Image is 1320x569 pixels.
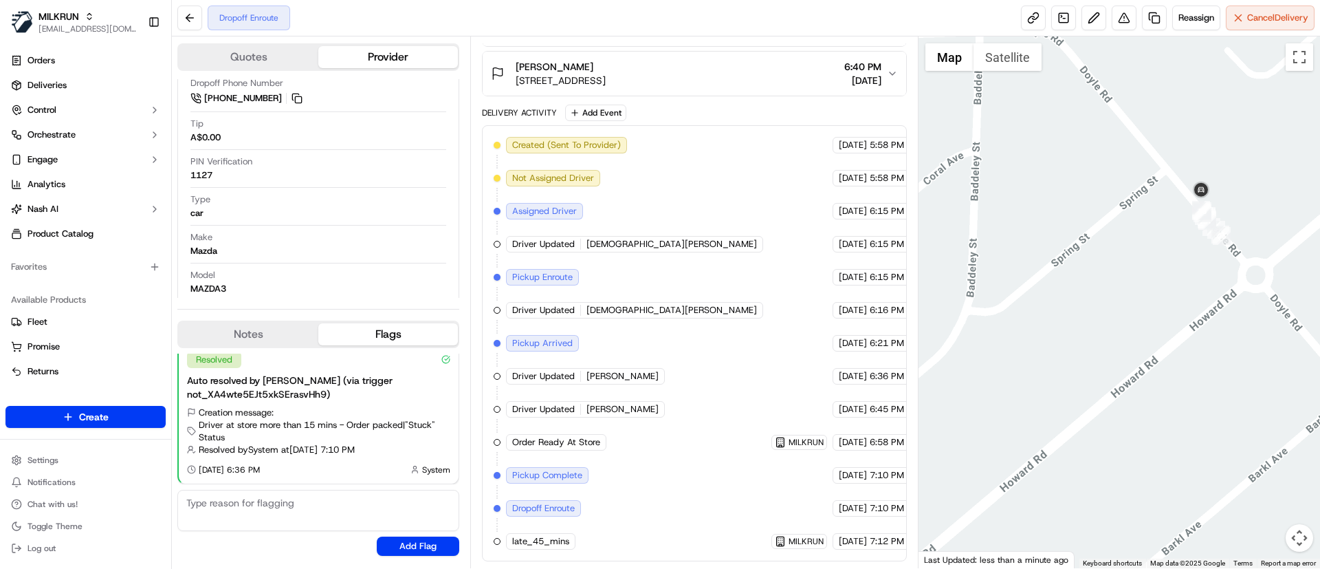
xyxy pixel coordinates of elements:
button: Orchestrate [5,124,166,146]
span: Create [79,410,109,424]
span: Log out [27,543,56,554]
span: Assigned Driver [512,205,577,217]
a: Deliveries [5,74,166,96]
span: [DATE] [839,469,867,482]
div: 22 [1202,218,1220,236]
span: 5:58 PM AEST [870,172,928,184]
span: Driver Updated [512,238,575,250]
span: Driver Updated [512,370,575,383]
span: [DATE] 6:36 PM [199,464,260,475]
div: 24 [1211,226,1229,244]
button: Engage [5,149,166,171]
div: A$0.00 [190,131,221,144]
div: 1127 [190,169,212,182]
span: 7:10 PM AEST [870,469,928,482]
button: Promise [5,336,166,358]
span: 6:15 PM AEST [870,238,928,250]
div: Mazda [190,245,217,257]
div: 34 [1192,202,1210,220]
span: Control [27,104,56,116]
div: 27 [1198,207,1215,225]
a: [PHONE_NUMBER] [190,91,305,106]
div: 33 [1193,204,1211,222]
div: Favorites [5,256,166,278]
span: MILKRUN [789,536,824,547]
span: Tip [190,118,203,130]
div: 35 [1193,202,1211,220]
span: late_45_mins [512,535,569,548]
span: [STREET_ADDRESS] [516,74,606,87]
div: 25 [1213,227,1231,245]
span: [DATE] [839,139,867,151]
button: Nash AI [5,198,166,220]
button: Settings [5,451,166,470]
span: Pickup Enroute [512,271,573,283]
div: Resolved [187,352,241,368]
button: Reassign [1172,6,1220,30]
span: at [DATE] 7:10 PM [281,444,355,456]
span: PIN Verification [190,155,252,168]
button: MILKRUNMILKRUN[EMAIL_ADDRESS][DOMAIN_NAME] [5,6,142,39]
div: Available Products [5,289,166,311]
span: Nash AI [27,203,58,215]
div: 29 [1195,207,1213,225]
span: Creation message: [199,407,274,419]
span: [DATE] [839,337,867,350]
span: Analytics [27,178,65,191]
button: Toggle fullscreen view [1286,43,1313,71]
div: 23 [1207,221,1225,239]
span: [DATE] [839,304,867,316]
span: Model [190,269,215,281]
a: Promise [11,341,160,353]
div: 28 [1198,208,1215,226]
div: Auto resolved by [PERSON_NAME] (via trigger not_XA4wte5EJt5xkSErasvHh9) [187,374,450,401]
span: Make [190,231,212,244]
span: Orders [27,54,55,67]
span: [DATE] [839,502,867,515]
a: Open this area in Google Maps (opens a new window) [922,550,967,568]
div: 26 [1198,211,1216,228]
span: Notifications [27,477,76,488]
span: [PERSON_NAME] [516,60,593,74]
span: Cancel Delivery [1247,12,1308,24]
a: Fleet [11,316,160,328]
button: CancelDelivery [1226,6,1314,30]
button: Returns [5,361,166,383]
span: Driver Updated [512,304,575,316]
button: Create [5,406,166,428]
button: Provider [318,46,458,68]
span: 6:45 PM AEST [870,403,928,416]
div: Last Updated: less than a minute ago [918,551,1075,568]
a: Terms (opens in new tab) [1233,559,1253,567]
button: Log out [5,539,166,558]
button: Chat with us! [5,495,166,514]
span: Chat with us! [27,499,78,510]
span: [DEMOGRAPHIC_DATA][PERSON_NAME] [586,238,757,250]
span: Created (Sent To Provider) [512,139,621,151]
button: MILKRUN [38,10,79,23]
a: Orders [5,50,166,72]
button: Map camera controls [1286,524,1313,552]
span: Settings [27,455,58,466]
span: [DATE] [839,205,867,217]
div: MAZDA3 [190,283,226,295]
span: Dropoff Phone Number [190,77,283,89]
span: Promise [27,341,60,353]
span: 7:10 PM AEST [870,502,928,515]
span: 5:58 PM AEST [870,139,928,151]
span: [DATE] [839,172,867,184]
button: Flags [318,323,458,345]
span: [PHONE_NUMBER] [204,92,282,105]
span: MILKRUN [789,437,824,448]
span: 6:21 PM AEST [870,337,928,350]
span: [DATE] [839,403,867,416]
span: Dropoff Enroute [512,502,575,515]
span: 6:16 PM AEST [870,304,928,316]
button: Show street map [925,43,973,71]
div: Delivery Activity [482,107,557,118]
span: Toggle Theme [27,521,82,532]
button: Show satellite imagery [973,43,1042,71]
span: [DATE] [839,535,867,548]
span: 6:15 PM AEST [870,205,928,217]
span: [EMAIL_ADDRESS][DOMAIN_NAME] [38,23,137,34]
